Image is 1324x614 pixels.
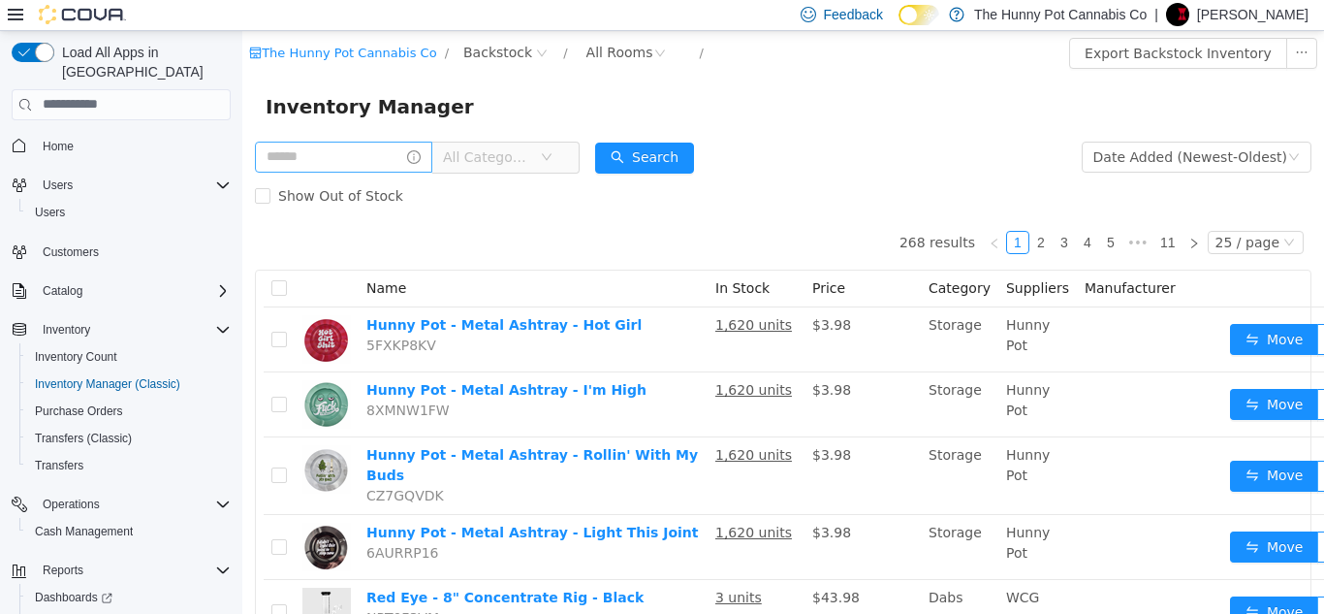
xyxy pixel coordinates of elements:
[43,563,83,578] span: Reports
[35,524,133,539] span: Cash Management
[473,416,550,432] u: 1,620 units
[27,201,231,224] span: Users
[473,494,550,509] u: 1,620 units
[988,293,1077,324] button: icon: swapMove
[54,43,231,81] span: Load All Apps in [GEOGRAPHIC_DATA]
[60,414,109,463] img: Hunny Pot - Metal Ashtray - Rollin' With My Buds hero shot
[27,372,188,396] a: Inventory Manager (Classic)
[473,249,527,265] span: In Stock
[124,286,399,302] a: Hunny Pot - Metal Ashtray - Hot Girl
[570,249,603,265] span: Price
[1075,566,1106,597] button: icon: ellipsis
[28,157,169,173] span: Show Out of Stock
[124,307,194,322] span: 5FXKP8KV
[1075,430,1106,461] button: icon: ellipsis
[4,316,238,343] button: Inventory
[35,134,231,158] span: Home
[35,279,231,303] span: Catalog
[787,200,810,223] li: 2
[35,205,65,220] span: Users
[678,549,756,614] td: Dabs
[299,120,310,134] i: icon: down
[1166,3,1189,26] div: Abirami Asohan
[43,283,82,299] span: Catalog
[35,135,81,158] a: Home
[27,345,231,369] span: Inventory Count
[27,372,231,396] span: Inventory Manager (Classic)
[4,557,238,584] button: Reports
[764,200,787,223] li: 1
[1041,206,1053,219] i: icon: down
[570,416,609,432] span: $3.98
[457,15,461,29] span: /
[60,557,109,605] img: Red Eye - 8" Concentrate Rig - Black hero shot
[19,398,238,425] button: Purchase Orders
[1075,358,1106,389] button: icon: ellipsis
[678,341,756,406] td: Storage
[124,559,401,574] a: Red Eye - 8" Concentrate Rig - Black
[824,5,883,24] span: Feedback
[7,16,19,28] i: icon: shop
[911,200,940,223] li: 11
[473,351,550,367] u: 1,620 units
[124,351,404,367] a: Hunny Pot - Metal Ashtray - I'm High
[27,427,231,450] span: Transfers (Classic)
[988,430,1077,461] button: icon: swapMove
[686,249,748,265] span: Category
[1046,120,1057,134] i: icon: down
[124,416,456,452] a: Hunny Pot - Metal Ashtray - Rollin' With My Buds
[35,318,98,341] button: Inventory
[764,559,797,574] span: WCG
[19,343,238,371] button: Inventory Count
[43,139,74,154] span: Home
[35,590,112,605] span: Dashboards
[788,201,809,222] a: 2
[19,425,238,452] button: Transfers (Classic)
[851,112,1045,141] div: Date Added (Newest-Oldest)
[35,279,90,303] button: Catalog
[124,514,196,530] span: 6AURRP16
[657,200,733,223] li: 268 results
[678,406,756,484] td: Storage
[35,458,83,473] span: Transfers
[353,112,452,143] button: icon: searchSearch
[39,5,126,24] img: Cova
[4,277,238,305] button: Catalog
[834,200,857,223] li: 4
[27,400,231,423] span: Purchase Orders
[60,284,109,333] img: Hunny Pot - Metal Ashtray - Hot Girl hero shot
[946,207,958,218] i: icon: right
[124,579,197,595] span: NPT0F3VM
[35,174,231,197] span: Users
[1197,3,1308,26] p: [PERSON_NAME]
[741,200,764,223] li: Previous Page
[765,201,786,222] a: 1
[988,566,1077,597] button: icon: swapMove
[124,457,202,472] span: CZ7GQVDK
[165,119,178,133] i: icon: info-circle
[570,351,609,367] span: $3.98
[321,15,325,29] span: /
[835,201,856,222] a: 4
[201,116,289,136] span: All Categories
[35,559,231,582] span: Reports
[27,400,131,423] a: Purchase Orders
[35,241,107,264] a: Customers
[19,199,238,226] button: Users
[35,318,231,341] span: Inventory
[764,249,827,265] span: Suppliers
[27,520,141,543] a: Cash Management
[35,240,231,264] span: Customers
[19,518,238,545] button: Cash Management
[344,7,411,36] div: All Rooms
[19,452,238,479] button: Transfers
[811,201,833,222] a: 3
[678,484,756,549] td: Storage
[60,349,109,398] img: Hunny Pot - Metal Ashtray - I'm High hero shot
[973,201,1037,222] div: 25 / page
[27,454,231,477] span: Transfers
[746,207,758,218] i: icon: left
[570,494,609,509] span: $3.98
[764,351,807,387] span: Hunny Pot
[35,559,91,582] button: Reports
